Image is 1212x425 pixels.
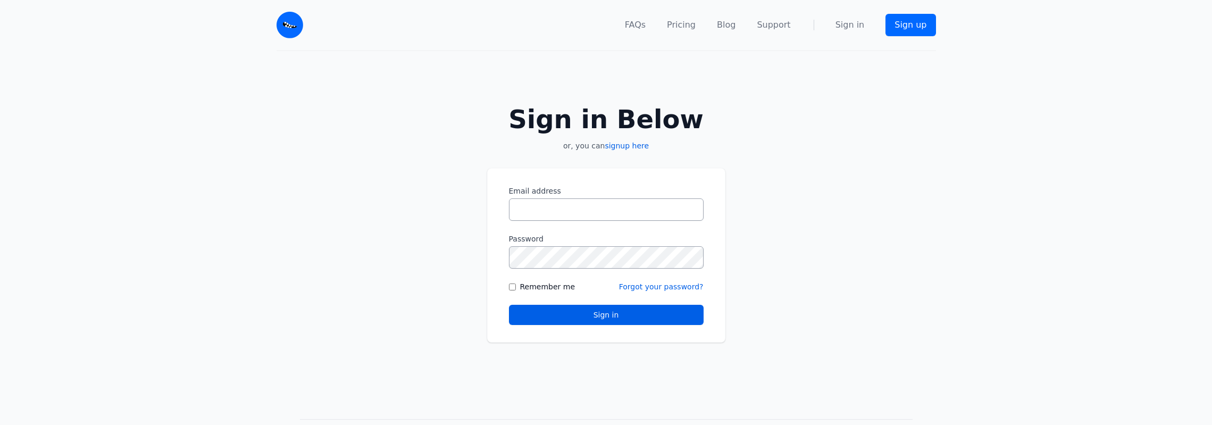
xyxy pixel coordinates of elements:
a: Blog [717,19,735,31]
a: Sign in [835,19,865,31]
a: Sign up [885,14,935,36]
p: or, you can [487,140,725,151]
a: Support [757,19,790,31]
button: Sign in [509,305,704,325]
a: signup here [605,141,649,150]
a: Forgot your password? [619,282,704,291]
label: Email address [509,186,704,196]
a: FAQs [625,19,646,31]
h2: Sign in Below [487,106,725,132]
label: Remember me [520,281,575,292]
a: Pricing [667,19,696,31]
label: Password [509,234,704,244]
img: Email Monster [277,12,303,38]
